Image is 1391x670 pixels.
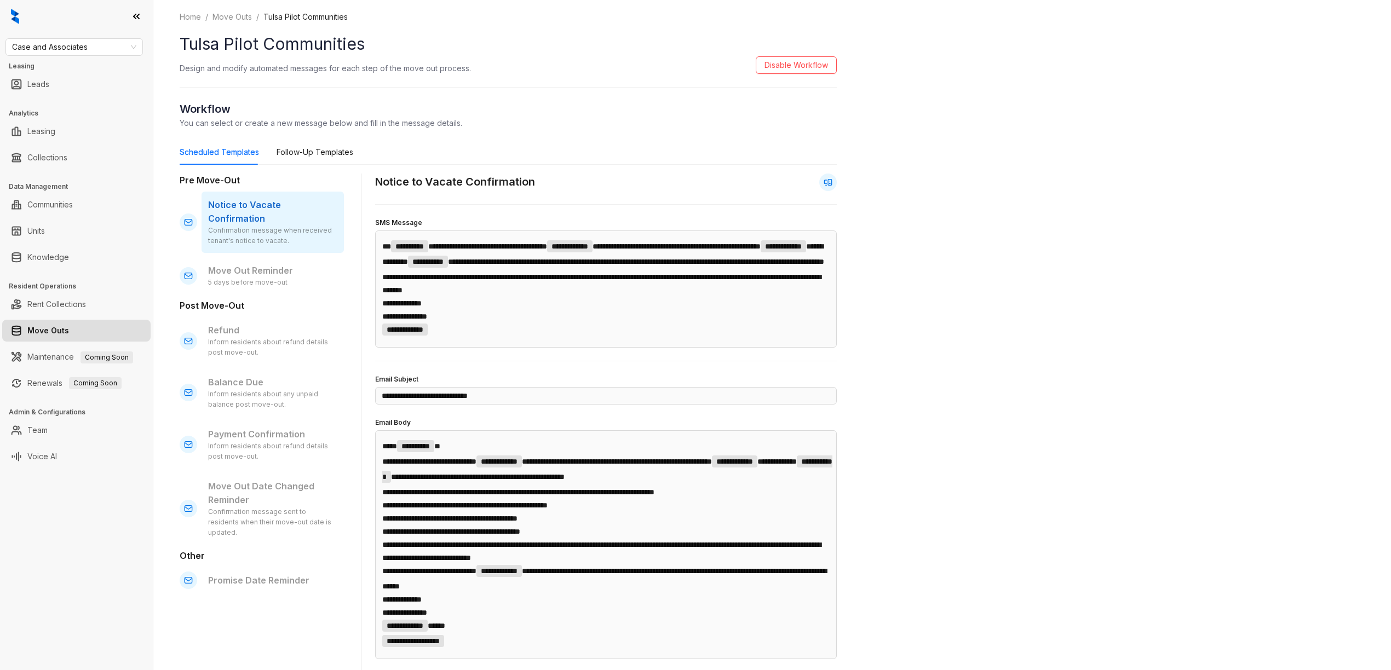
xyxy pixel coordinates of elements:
[277,146,353,158] div: Follow-Up Templates
[208,507,337,538] div: Confirmation message sent to residents when their move-out date is updated.
[208,376,337,389] p: Balance Due
[180,299,344,313] h3: Post Move-Out
[205,11,208,23] li: /
[69,377,122,389] span: Coming Soon
[180,146,259,158] div: Scheduled Templates
[202,317,344,365] div: Refund
[2,346,151,368] li: Maintenance
[208,337,337,358] div: Inform residents about refund details post move-out.
[2,246,151,268] li: Knowledge
[208,324,337,337] p: Refund
[180,101,837,117] h2: Workflow
[375,174,535,190] h2: Notice to Vacate Confirmation
[202,192,344,253] div: Notice to Vacate Confirmation
[2,120,151,142] li: Leasing
[208,574,337,587] p: Promise Date Reminder
[27,147,67,169] a: Collections
[208,441,337,462] div: Inform residents about refund details post move-out.
[2,147,151,169] li: Collections
[9,407,153,417] h3: Admin & Configurations
[2,320,151,342] li: Move Outs
[27,419,48,441] a: Team
[208,278,337,288] div: 5 days before move-out
[2,220,151,242] li: Units
[208,389,337,410] div: Inform residents about any unpaid balance post move-out.
[180,62,471,74] p: Design and modify automated messages for each step of the move out process.
[208,198,337,226] p: Notice to Vacate Confirmation
[177,11,203,23] a: Home
[2,372,151,394] li: Renewals
[375,374,837,385] h4: Email Subject
[27,120,55,142] a: Leasing
[27,194,73,216] a: Communities
[2,446,151,467] li: Voice AI
[9,61,153,71] h3: Leasing
[208,264,337,278] p: Move Out Reminder
[208,480,337,507] p: Move Out Date Changed Reminder
[263,11,348,23] li: Tulsa Pilot Communities
[210,11,254,23] a: Move Outs
[27,372,122,394] a: RenewalsComing Soon
[27,246,69,268] a: Knowledge
[208,226,337,246] div: Confirmation message when received tenant's notice to vacate.
[256,11,259,23] li: /
[2,73,151,95] li: Leads
[27,73,49,95] a: Leads
[81,351,133,363] span: Coming Soon
[202,421,344,469] div: Payment Confirmation
[9,182,153,192] h3: Data Management
[27,446,57,467] a: Voice AI
[180,32,837,56] h1: Tulsa Pilot Communities
[2,419,151,441] li: Team
[202,257,344,294] div: Move Out Reminder
[180,117,837,129] p: You can select or create a new message below and fill in the message details.
[2,194,151,216] li: Communities
[27,320,69,342] a: Move Outs
[9,108,153,118] h3: Analytics
[11,9,19,24] img: logo
[202,567,344,594] div: Promise Date Reminder
[27,293,86,315] a: Rent Collections
[180,174,344,187] h3: Pre Move-Out
[756,56,837,74] button: Disable Workflow
[375,418,837,428] h4: Email Body
[27,220,45,242] a: Units
[180,549,344,563] h3: Other
[2,293,151,315] li: Rent Collections
[12,39,136,55] span: Case and Associates
[202,369,344,417] div: Balance Due
[202,473,344,545] div: Move Out Date Changed Reminder
[765,59,828,71] span: Disable Workflow
[9,281,153,291] h3: Resident Operations
[208,428,337,441] p: Payment Confirmation
[375,218,837,228] h4: SMS Message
